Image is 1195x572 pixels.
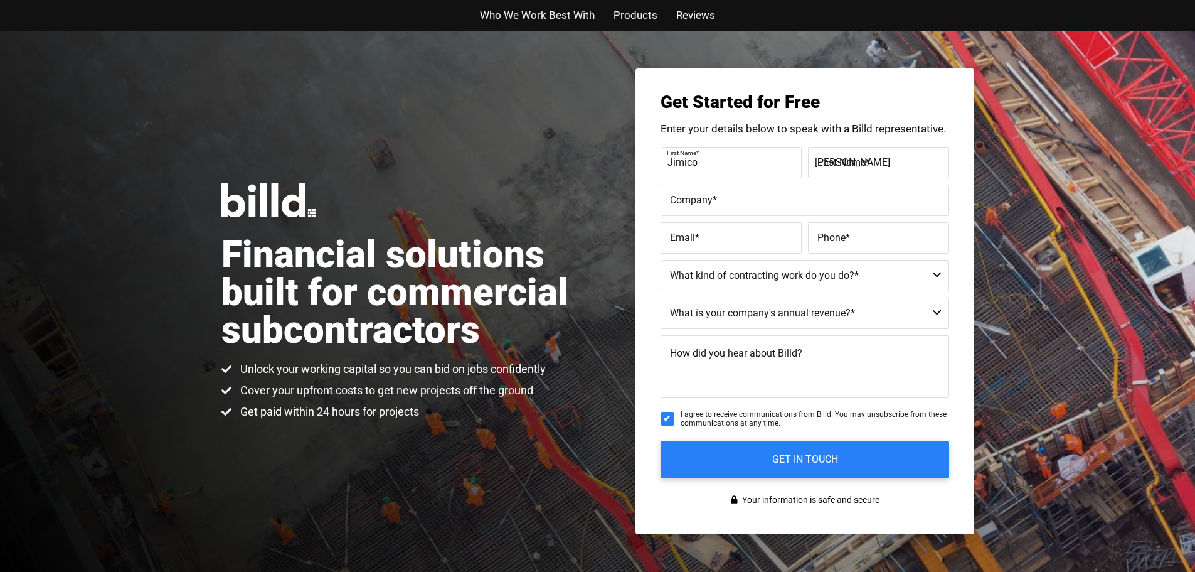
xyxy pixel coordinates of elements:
[739,491,879,509] span: Your information is safe and secure
[670,231,695,243] span: Email
[661,441,949,478] input: GET IN TOUCH
[667,149,696,156] span: First Name
[670,347,802,359] span: How did you hear about Billd?
[661,94,949,111] h3: Get Started for Free
[237,383,533,398] span: Cover your upfront costs to get new projects off the ground
[237,404,419,419] span: Get paid within 24 hours for projects
[613,6,657,24] a: Products
[681,410,949,428] span: I agree to receive communications from Billd. You may unsubscribe from these communications at an...
[661,124,949,134] p: Enter your details below to speak with a Billd representative.
[237,362,546,377] span: Unlock your working capital so you can bid on jobs confidently
[817,156,866,168] span: Last Name
[817,231,846,243] span: Phone
[670,193,713,205] span: Company
[480,6,595,24] a: Who We Work Best With
[221,236,598,349] h1: Financial solutions built for commercial subcontractors
[676,6,715,24] a: Reviews
[661,412,674,426] input: I agree to receive communications from Billd. You may unsubscribe from these communications at an...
